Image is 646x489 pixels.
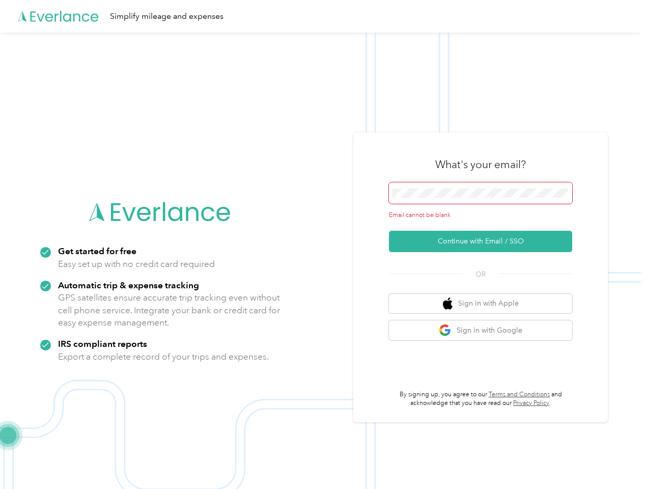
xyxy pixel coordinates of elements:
h3: What's your email? [435,157,526,172]
button: apple logoSign in with Apple [389,294,572,314]
a: Privacy Policy [513,399,549,407]
strong: Get started for free [58,246,136,256]
p: Export a complete record of your trips and expenses. [58,350,269,363]
p: Easy set up with no credit card required [58,258,215,270]
img: google logo [439,324,452,337]
p: GPS satellites ensure accurate trip tracking even without cell phone service. Integrate your bank... [58,291,280,329]
span: OR [463,269,498,280]
div: Email cannot be blank [389,211,572,220]
button: google logoSign in with Google [389,320,572,340]
button: Continue with Email / SSO [389,231,572,252]
p: By signing up, you agree to our and acknowledge that you have read our . [389,390,572,408]
a: Terms and Conditions [489,391,550,398]
div: Simplify mileage and expenses [110,10,223,23]
strong: IRS compliant reports [58,338,147,349]
strong: Automatic trip & expense tracking [58,280,199,290]
img: apple logo [443,297,453,310]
